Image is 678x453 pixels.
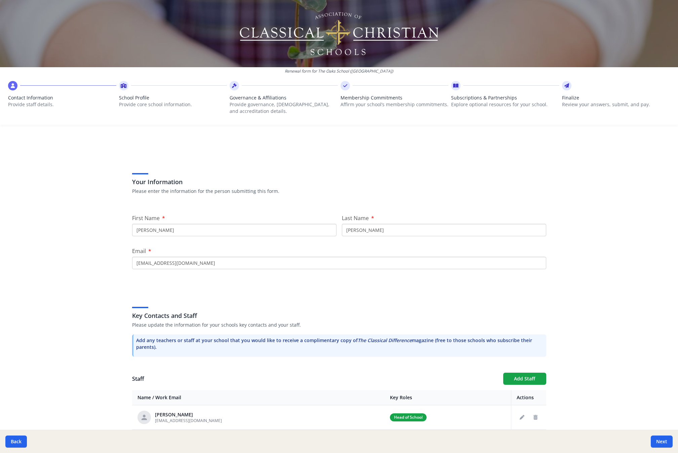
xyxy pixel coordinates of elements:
h1: Staff [132,375,498,383]
button: Edit staff [517,412,527,423]
button: Delete staff [530,412,541,423]
div: [PERSON_NAME] [155,411,222,418]
h3: Your Information [132,177,546,187]
span: Email [132,247,146,255]
p: Affirm your school’s membership commitments. [341,101,449,108]
h3: Key Contacts and Staff [132,311,546,320]
span: First Name [132,214,160,222]
span: Subscriptions & Partnerships [451,94,559,101]
th: Key Roles [385,390,511,405]
p: Please enter the information for the person submitting this form. [132,188,546,195]
th: Name / Work Email [132,390,385,405]
p: Explore optional resources for your school. [451,101,559,108]
p: Review your answers, submit, and pay. [562,101,670,108]
button: Add Staff [503,373,546,385]
p: Add any teachers or staff at your school that you would like to receive a complimentary copy of m... [136,337,544,351]
span: Last Name [342,214,369,222]
button: Next [651,436,673,448]
button: Back [5,436,27,448]
img: Logo [238,10,440,57]
span: Head of School [390,413,427,421]
span: Governance & Affiliations [230,94,338,101]
span: [EMAIL_ADDRESS][DOMAIN_NAME] [155,418,222,423]
p: Please update the information for your schools key contacts and your staff. [132,322,546,328]
span: Membership Commitments [341,94,449,101]
p: Provide staff details. [8,101,116,108]
span: Finalize [562,94,670,101]
p: Provide governance, [DEMOGRAPHIC_DATA], and accreditation details. [230,101,338,115]
span: Contact Information [8,94,116,101]
span: School Profile [119,94,227,101]
i: The Classical Difference [358,337,412,343]
th: Actions [511,390,546,405]
p: Provide core school information. [119,101,227,108]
